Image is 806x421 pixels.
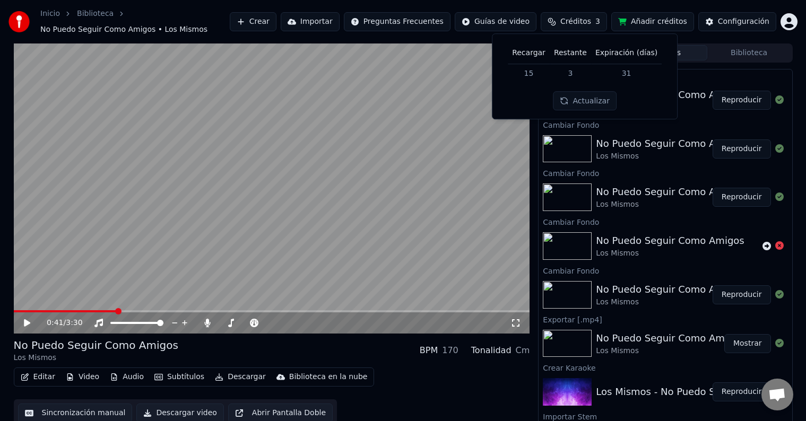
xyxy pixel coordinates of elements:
button: Importar [281,12,340,31]
th: Recargar [508,42,550,64]
span: No Puedo Seguir Como Amigos • Los Mismos [40,24,207,35]
div: Crear Karaoke [539,361,792,374]
span: Créditos [560,16,591,27]
button: Reproducir [713,188,771,207]
div: Biblioteca en la nube [289,372,368,382]
div: Cambiar Fondo [539,264,792,277]
button: Descargar [211,370,270,384]
button: Subtítulos [150,370,209,384]
div: Los Mismos [596,346,744,356]
button: Reproducir [713,285,771,304]
nav: breadcrumb [40,8,230,35]
button: Reproducir [713,139,771,159]
th: Expiración (días) [591,42,662,64]
img: youka [8,11,30,32]
div: Configuración [718,16,769,27]
button: Añadir créditos [611,12,694,31]
div: Cambiar Fondo [539,118,792,131]
div: Cambiar Fondo [539,215,792,228]
button: Biblioteca [707,45,791,60]
span: 0:41 [47,318,63,328]
div: No Puedo Seguir Como Amigos [596,233,744,248]
td: 3 [550,64,591,83]
button: Reproducir [713,382,771,401]
a: Biblioteca [77,8,114,19]
div: No Puedo Seguir Como Amigos [596,136,744,151]
button: Editar [16,370,59,384]
button: Preguntas Frecuentes [344,12,450,31]
div: 170 [442,344,458,357]
div: BPM [420,344,438,357]
span: 3 [595,16,600,27]
button: Reproducir [713,91,771,110]
a: Inicio [40,8,60,19]
div: Los Mismos [596,151,744,162]
div: No Puedo Seguir Como Amigos [596,331,744,346]
button: Video [62,370,103,384]
div: Los Mismos [596,199,744,210]
button: Mostrar [724,334,771,353]
td: 15 [508,64,550,83]
div: Tonalidad [471,344,512,357]
div: Los Mismos [596,248,744,259]
div: / [47,318,72,328]
div: Los Mismos [596,297,744,308]
td: 31 [591,64,662,83]
div: No Puedo Seguir Como Amigos [14,338,178,353]
button: Guías de video [455,12,536,31]
div: No Puedo Seguir Como Amigos [596,282,744,297]
th: Restante [550,42,591,64]
div: Cambiar Fondo [539,166,792,179]
a: Chat abierto [761,379,793,410]
button: Actualizar [553,92,616,111]
div: Cm [516,344,530,357]
div: Los Mismos [14,353,178,363]
button: Créditos3 [541,12,607,31]
button: Audio [106,370,148,384]
div: Exportar [.mp4] [539,313,792,326]
div: No Puedo Seguir Como Amigos [596,185,744,199]
button: Configuración [698,12,776,31]
button: Crear [230,12,276,31]
span: 3:30 [66,318,82,328]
